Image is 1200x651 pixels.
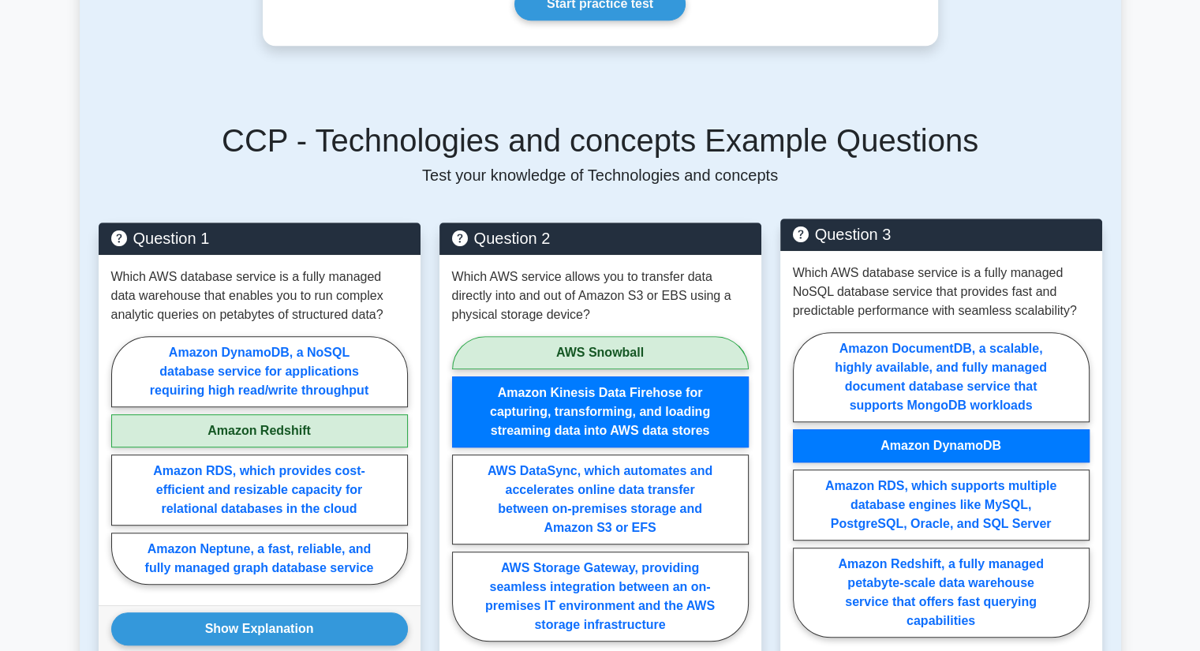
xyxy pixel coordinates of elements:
[111,268,408,324] p: Which AWS database service is a fully managed data warehouse that enables you to run complex anal...
[793,548,1090,638] label: Amazon Redshift, a fully managed petabyte-scale data warehouse service that offers fast querying ...
[452,336,749,369] label: AWS Snowball
[793,470,1090,541] label: Amazon RDS, which supports multiple database engines like MySQL, PostgreSQL, Oracle, and SQL Server
[452,455,749,544] label: AWS DataSync, which automates and accelerates online data transfer between on-premises storage an...
[793,264,1090,320] p: Which AWS database service is a fully managed NoSQL database service that provides fast and predi...
[793,332,1090,422] label: Amazon DocumentDB, a scalable, highly available, and fully managed document database service that...
[111,533,408,585] label: Amazon Neptune, a fast, reliable, and fully managed graph database service
[111,229,408,248] h5: Question 1
[793,225,1090,244] h5: Question 3
[111,336,408,407] label: Amazon DynamoDB, a NoSQL database service for applications requiring high read/write throughput
[452,268,749,324] p: Which AWS service allows you to transfer data directly into and out of Amazon S3 or EBS using a p...
[452,376,749,447] label: Amazon Kinesis Data Firehose for capturing, transforming, and loading streaming data into AWS dat...
[99,122,1102,159] h5: CCP - Technologies and concepts Example Questions
[452,552,749,642] label: AWS Storage Gateway, providing seamless integration between an on-premises IT environment and the...
[111,612,408,645] button: Show Explanation
[111,455,408,526] label: Amazon RDS, which provides cost-efficient and resizable capacity for relational databases in the ...
[111,414,408,447] label: Amazon Redshift
[452,229,749,248] h5: Question 2
[793,429,1090,462] label: Amazon DynamoDB
[99,166,1102,185] p: Test your knowledge of Technologies and concepts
